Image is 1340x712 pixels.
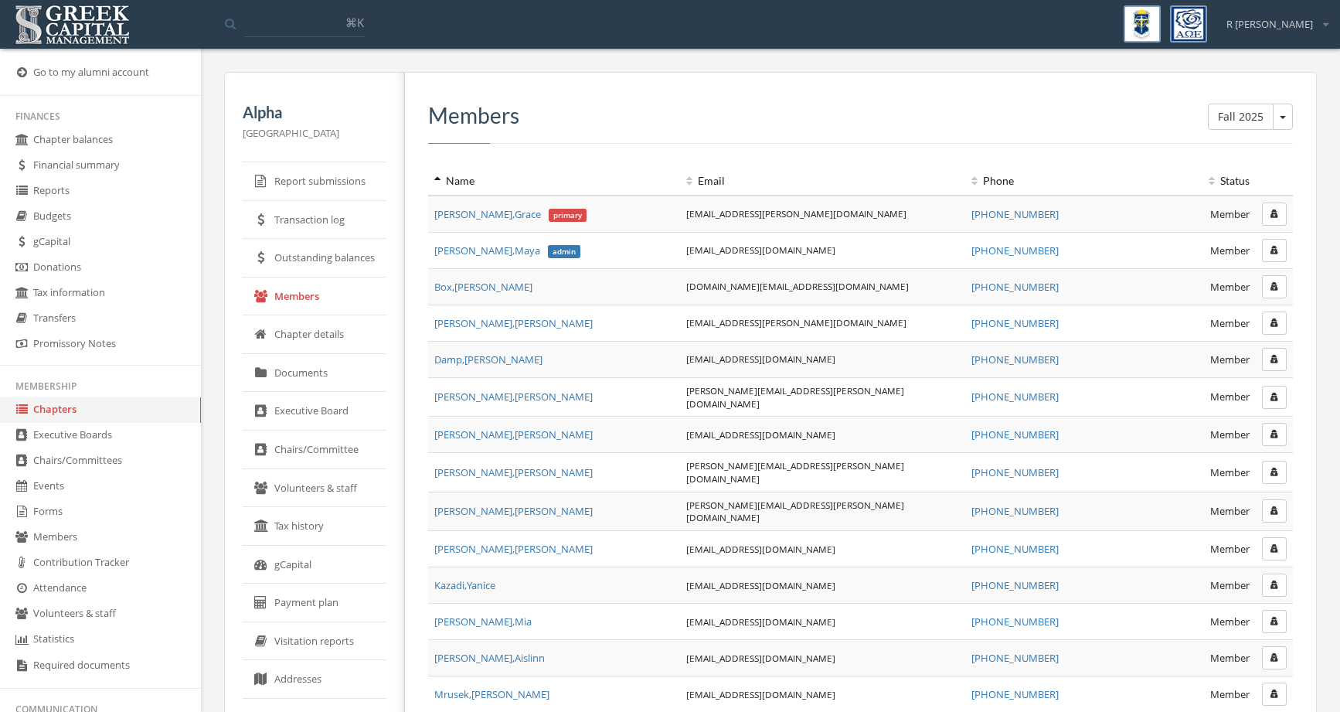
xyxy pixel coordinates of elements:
[434,465,593,479] a: [PERSON_NAME],[PERSON_NAME]
[434,504,593,518] a: [PERSON_NAME],[PERSON_NAME]
[434,687,549,701] a: Mrusek,[PERSON_NAME]
[434,542,593,556] a: [PERSON_NAME],[PERSON_NAME]
[243,392,386,431] a: Executive Board
[434,316,593,330] span: [PERSON_NAME] , [PERSON_NAME]
[434,390,593,404] span: [PERSON_NAME] , [PERSON_NAME]
[434,353,542,366] a: Damp,[PERSON_NAME]
[243,507,386,546] a: Tax history
[686,244,835,256] a: [EMAIL_ADDRESS][DOMAIN_NAME]
[686,543,835,555] a: [EMAIL_ADDRESS][DOMAIN_NAME]
[971,428,1059,441] a: [PHONE_NUMBER]
[971,280,1059,294] a: [PHONE_NUMBER]
[686,579,835,591] a: [EMAIL_ADDRESS][DOMAIN_NAME]
[434,578,495,592] a: Kazadi,Yanice
[686,280,909,292] a: [DOMAIN_NAME][EMAIL_ADDRESS][DOMAIN_NAME]
[434,428,593,441] a: [PERSON_NAME],[PERSON_NAME]
[434,651,545,665] a: [PERSON_NAME],Aislinn
[243,622,386,661] a: Visitation reports
[549,209,587,223] span: primary
[1132,341,1256,377] td: Member
[243,660,386,699] a: Addresses
[971,390,1059,404] a: [PHONE_NUMBER]
[243,315,386,354] a: Chapter details
[243,469,386,508] a: Volunteers & staff
[1132,604,1256,640] td: Member
[1132,531,1256,567] td: Member
[1216,5,1328,32] div: R [PERSON_NAME]
[1132,196,1256,233] td: Member
[1226,17,1313,32] span: R [PERSON_NAME]
[434,353,542,366] span: Damp , [PERSON_NAME]
[434,542,593,556] span: [PERSON_NAME] , [PERSON_NAME]
[243,546,386,584] a: gCapital
[434,504,593,518] span: [PERSON_NAME] , [PERSON_NAME]
[243,162,386,201] a: Report submissions
[434,651,545,665] span: [PERSON_NAME] , Aislinn
[434,615,532,629] span: [PERSON_NAME] , Mia
[243,354,386,393] a: Documents
[434,244,580,257] span: [PERSON_NAME] , Maya
[686,316,906,329] a: [EMAIL_ADDRESS][PERSON_NAME][DOMAIN_NAME]
[434,207,586,221] a: [PERSON_NAME],Graceprimary
[243,278,386,316] a: Members
[1132,492,1256,530] td: Member
[434,687,549,701] span: Mrusek , [PERSON_NAME]
[243,584,386,622] a: Payment plan
[971,687,1059,701] a: [PHONE_NUMBER]
[686,499,904,524] a: [PERSON_NAME][EMAIL_ADDRESS][PERSON_NAME][DOMAIN_NAME]
[1132,453,1256,492] td: Member
[1132,232,1256,268] td: Member
[428,167,680,196] th: Name
[434,578,495,592] span: Kazadi , Yanice
[1132,305,1256,341] td: Member
[434,207,586,221] span: [PERSON_NAME] , Grace
[971,542,1059,556] a: [PHONE_NUMBER]
[434,428,593,441] span: [PERSON_NAME] , [PERSON_NAME]
[971,316,1059,330] a: [PHONE_NUMBER]
[971,504,1059,518] a: [PHONE_NUMBER]
[345,15,364,30] span: ⌘K
[686,615,835,628] a: [EMAIL_ADDRESS][DOMAIN_NAME]
[971,207,1059,221] a: [PHONE_NUMBER]
[1132,417,1256,453] td: Member
[971,244,1059,257] a: [PHONE_NUMBER]
[971,465,1059,479] a: [PHONE_NUMBER]
[686,459,904,485] a: [PERSON_NAME][EMAIL_ADDRESS][PERSON_NAME][DOMAIN_NAME]
[1132,567,1256,604] td: Member
[1273,104,1293,130] button: Fall 2025
[1208,104,1274,130] button: Fall 2025
[971,615,1059,629] a: [PHONE_NUMBER]
[548,245,580,259] span: admin
[1132,167,1256,196] th: Status
[686,384,904,410] a: [PERSON_NAME][EMAIL_ADDRESS][PERSON_NAME][DOMAIN_NAME]
[965,167,1132,196] th: Phone
[434,280,532,294] span: Box , [PERSON_NAME]
[243,239,386,278] a: Outstanding balances
[434,244,580,257] a: [PERSON_NAME],Mayaadmin
[434,316,593,330] a: [PERSON_NAME],[PERSON_NAME]
[1132,640,1256,676] td: Member
[680,167,965,196] th: Email
[686,652,835,664] a: [EMAIL_ADDRESS][DOMAIN_NAME]
[971,578,1059,592] a: [PHONE_NUMBER]
[434,390,593,404] a: [PERSON_NAME],[PERSON_NAME]
[971,353,1059,366] a: [PHONE_NUMBER]
[434,465,593,479] span: [PERSON_NAME] , [PERSON_NAME]
[243,124,386,141] p: [GEOGRAPHIC_DATA]
[686,688,835,700] a: [EMAIL_ADDRESS][DOMAIN_NAME]
[243,431,386,469] a: Chairs/Committee
[686,428,835,441] a: [EMAIL_ADDRESS][DOMAIN_NAME]
[686,353,835,365] a: [EMAIL_ADDRESS][DOMAIN_NAME]
[1132,377,1256,416] td: Member
[686,207,906,220] a: [EMAIL_ADDRESS][PERSON_NAME][DOMAIN_NAME]
[971,651,1059,665] a: [PHONE_NUMBER]
[1132,268,1256,305] td: Member
[243,104,386,121] h5: Alpha
[434,615,532,629] a: [PERSON_NAME],Mia
[428,104,1293,128] h3: Members
[243,201,386,240] a: Transaction log
[434,280,532,294] a: Box,[PERSON_NAME]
